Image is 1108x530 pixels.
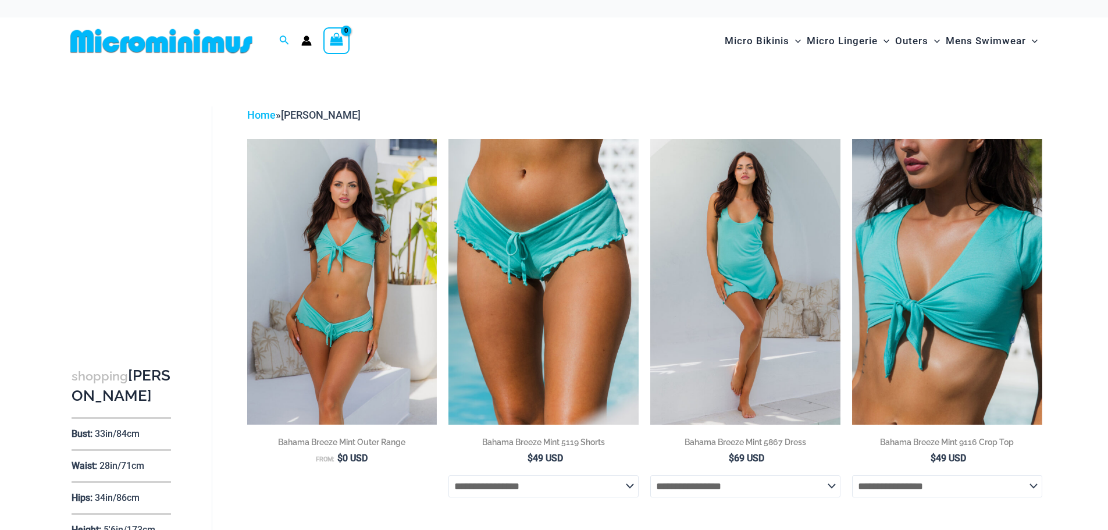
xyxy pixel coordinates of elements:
a: Search icon link [279,34,290,48]
a: Bahama Breeze Mint 9116 Crop Top [852,436,1042,452]
p: 33in/84cm [95,428,140,439]
h2: Bahama Breeze Mint 5119 Shorts [448,436,639,448]
a: Micro LingerieMenu ToggleMenu Toggle [804,23,892,59]
bdi: 0 USD [337,453,368,464]
span: Mens Swimwear [946,26,1026,56]
span: Menu Toggle [1026,26,1038,56]
nav: Site Navigation [720,22,1043,61]
iframe: TrustedSite Certified [72,97,176,330]
h2: Bahama Breeze Mint Outer Range [247,436,437,448]
p: 34in/86cm [95,492,140,503]
a: Bahama Breeze Mint 5119 Shorts [448,436,639,452]
span: From: [316,456,334,463]
span: Outers [895,26,928,56]
span: $ [337,453,343,464]
a: Account icon link [301,35,312,46]
a: Home [247,109,276,121]
a: View Shopping Cart, empty [323,27,350,54]
a: Bahama Breeze Mint Outer Range [247,436,437,452]
bdi: 49 USD [931,453,966,464]
a: Bahama Breeze Mint 5867 Dress 01Bahama Breeze Mint 5867 Dress 03Bahama Breeze Mint 5867 Dress 03 [650,139,840,424]
span: Menu Toggle [878,26,889,56]
a: Micro BikinisMenu ToggleMenu Toggle [722,23,804,59]
a: OutersMenu ToggleMenu Toggle [892,23,943,59]
img: Bahama Breeze Mint 9116 Crop Top 5119 Shorts 01v2 [247,139,437,424]
p: Hips: [72,492,92,503]
img: MM SHOP LOGO FLAT [66,28,257,54]
span: [PERSON_NAME] [281,109,361,121]
img: Bahama Breeze Mint 9116 Crop Top 01 [852,139,1042,424]
img: Bahama Breeze Mint 5867 Dress 01 [650,139,840,424]
img: Bahama Breeze Mint 5119 Shorts 01 [448,139,639,424]
span: shopping [72,369,128,383]
span: Micro Lingerie [807,26,878,56]
h2: Bahama Breeze Mint 9116 Crop Top [852,436,1042,448]
span: Menu Toggle [928,26,940,56]
span: $ [528,453,533,464]
span: » [247,109,361,121]
span: $ [729,453,734,464]
span: $ [931,453,936,464]
p: Bust: [72,428,92,439]
bdi: 49 USD [528,453,563,464]
h3: [PERSON_NAME] [72,366,171,406]
span: Menu Toggle [789,26,801,56]
a: Bahama Breeze Mint 9116 Crop Top 01Bahama Breeze Mint 9116 Crop Top 02Bahama Breeze Mint 9116 Cro... [852,139,1042,424]
p: Waist: [72,460,97,471]
span: Micro Bikinis [725,26,789,56]
p: 28in/71cm [99,460,144,471]
a: Bahama Breeze Mint 5867 Dress [650,436,840,452]
bdi: 69 USD [729,453,764,464]
a: Mens SwimwearMenu ToggleMenu Toggle [943,23,1041,59]
a: Bahama Breeze Mint 5119 Shorts 01Bahama Breeze Mint 5119 Shorts 02Bahama Breeze Mint 5119 Shorts 02 [448,139,639,424]
h2: Bahama Breeze Mint 5867 Dress [650,436,840,448]
a: Bahama Breeze Mint 9116 Crop Top 5119 Shorts 01v2Bahama Breeze Mint 9116 Crop Top 5119 Shorts 04v... [247,139,437,424]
